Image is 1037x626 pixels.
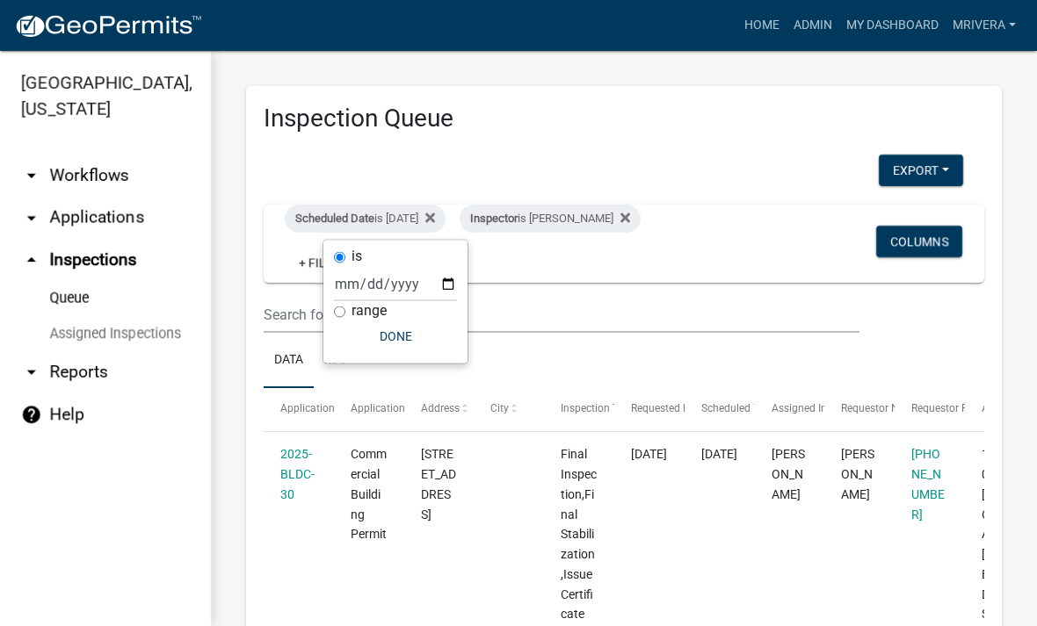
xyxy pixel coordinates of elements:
[737,9,787,42] a: Home
[787,9,839,42] a: Admin
[21,165,42,186] i: arrow_drop_down
[839,9,946,42] a: My Dashboard
[470,212,518,225] span: Inspector
[21,249,42,270] i: arrow_drop_up
[824,388,895,430] datatable-header-cell: Requestor Name
[21,362,42,383] i: arrow_drop_down
[841,402,920,414] span: Requestor Name
[911,447,945,521] a: [PHONE_NUMBER]
[879,155,963,186] button: Export
[946,9,1023,42] a: mrivera
[351,447,387,541] span: Commercial Building Permit
[352,249,362,263] label: is
[421,447,456,521] span: 1027 LAKE OCONEE PKWY
[280,402,335,414] span: Application
[334,320,457,352] button: Done
[264,104,984,133] h3: Inspection Queue
[911,402,992,414] span: Requestor Phone
[352,304,387,318] label: range
[404,388,475,430] datatable-header-cell: Address
[772,402,862,414] span: Assigned Inspector
[280,447,315,501] a: 2025-BLDC-30
[561,402,635,414] span: Inspection Type
[264,388,334,430] datatable-header-cell: Application
[895,388,965,430] datatable-header-cell: Requestor Phone
[754,388,824,430] datatable-header-cell: Assigned Inspector
[631,447,667,461] span: 10/02/2025
[911,447,945,521] span: 706-621-1704
[351,402,431,414] span: Application Type
[685,388,755,430] datatable-header-cell: Scheduled Time
[285,205,446,233] div: is [DATE]
[264,297,859,333] input: Search for inspections
[876,226,962,257] button: Columns
[295,212,374,225] span: Scheduled Date
[701,402,777,414] span: Scheduled Time
[982,447,1018,621] span: 102D101 | Bryan Pulliam | 274 Iron Horse Lane
[841,447,874,501] span: Russ Tanner
[421,402,460,414] span: Address
[21,207,42,228] i: arrow_drop_down
[490,402,509,414] span: City
[460,205,641,233] div: is [PERSON_NAME]
[701,444,737,464] div: [DATE]
[614,388,685,430] datatable-header-cell: Requested Date
[474,388,544,430] datatable-header-cell: City
[965,388,1035,430] datatable-header-cell: Application Description
[264,333,314,389] a: Data
[544,388,614,430] datatable-header-cell: Inspection Type
[772,447,805,501] span: Michele Rivera
[21,404,42,425] i: help
[631,402,705,414] span: Requested Date
[334,388,404,430] datatable-header-cell: Application Type
[285,247,360,278] a: + Filter
[314,333,361,389] a: Map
